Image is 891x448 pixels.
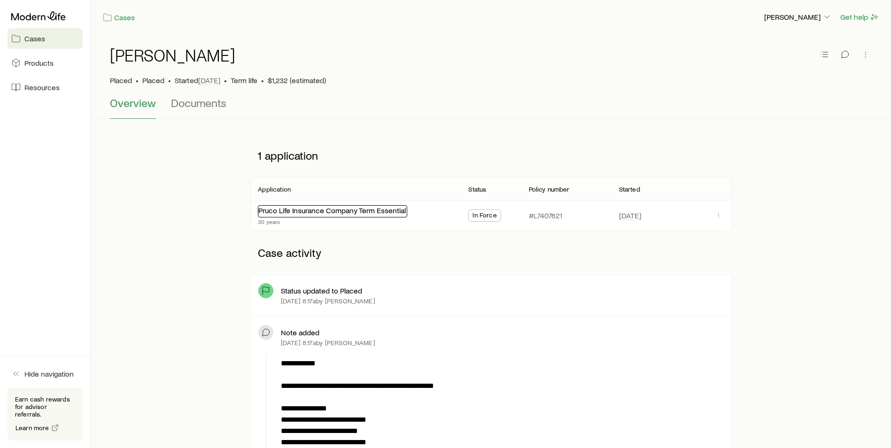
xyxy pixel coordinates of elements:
div: Earn cash rewards for advisor referrals.Learn more [8,388,83,440]
span: $1,232 (estimated) [268,76,326,85]
p: Status updated to Placed [281,286,362,295]
button: Get help [840,12,880,23]
p: 30 years [258,218,407,225]
span: Resources [24,83,60,92]
p: [PERSON_NAME] [764,12,832,22]
p: Placed [110,76,132,85]
p: Status [468,185,486,193]
p: Started [175,76,220,85]
span: [DATE] [619,211,641,220]
span: Documents [171,96,226,109]
p: 1 application [250,141,731,170]
p: Earn cash rewards for advisor referrals. [15,395,75,418]
p: Started [619,185,640,193]
p: Note added [281,328,319,337]
span: Placed [142,76,164,85]
div: Pruco Life Insurance Company Term Essential [258,205,407,217]
button: [PERSON_NAME] [764,12,832,23]
span: Hide navigation [24,369,74,378]
span: [DATE] [198,76,220,85]
span: Term life [231,76,257,85]
a: Cases [8,28,83,49]
a: Pruco Life Insurance Company Term Essential [258,206,406,215]
span: In Force [473,211,496,221]
a: Resources [8,77,83,98]
span: • [168,76,171,85]
a: Products [8,53,83,73]
span: Overview [110,96,156,109]
span: Learn more [15,425,49,431]
p: Policy number [529,185,570,193]
span: Cases [24,34,45,43]
span: • [261,76,264,85]
p: Application [258,185,291,193]
span: • [136,76,139,85]
p: #L7407621 [529,211,562,220]
button: Hide navigation [8,363,83,384]
p: Case activity [250,239,731,267]
p: [DATE] 8:17a by [PERSON_NAME] [281,339,375,347]
div: Case details tabs [110,96,872,119]
span: • [224,76,227,85]
span: Products [24,58,54,68]
h1: [PERSON_NAME] [110,46,235,64]
p: [DATE] 8:17a by [PERSON_NAME] [281,297,375,305]
a: Cases [102,12,135,23]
